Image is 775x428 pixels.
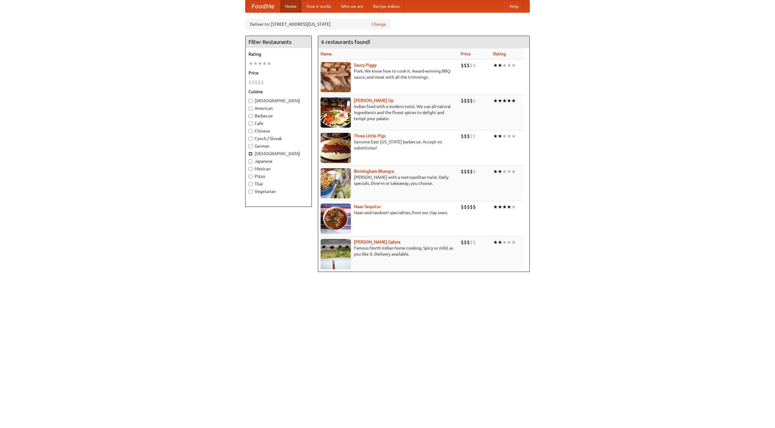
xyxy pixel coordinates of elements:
[249,114,252,118] input: Barbecue
[354,133,386,138] a: Three Little Pigs
[255,79,258,86] li: $
[321,168,351,198] img: bhangra.jpg
[464,62,467,69] li: $
[245,19,391,30] div: Deliver to: [STREET_ADDRESS][US_STATE]
[470,97,473,104] li: $
[511,168,516,175] li: ★
[246,36,312,48] h4: Filter Restaurants
[249,181,308,187] label: Thai
[321,133,351,163] img: littlepigs.jpg
[249,113,308,119] label: Barbecue
[461,204,464,210] li: $
[354,204,381,209] a: Naan Sequitur
[321,62,351,92] img: saucy.jpg
[321,239,351,269] img: currygalore.jpg
[464,97,467,104] li: $
[321,245,456,257] p: Famous North Indian home cooking. Spicy or mild, as you like it. Delivery available.
[252,79,255,86] li: $
[267,60,271,67] li: ★
[249,158,308,164] label: Japanese
[467,204,470,210] li: $
[258,79,261,86] li: $
[249,152,252,156] input: [DEMOGRAPHIC_DATA]
[249,166,308,172] label: Mexican
[470,204,473,210] li: $
[502,239,507,246] li: ★
[473,133,476,139] li: $
[473,168,476,175] li: $
[493,168,498,175] li: ★
[498,62,502,69] li: ★
[354,169,394,174] a: Birmingham Bhangra
[467,62,470,69] li: $
[511,239,516,246] li: ★
[502,62,507,69] li: ★
[493,239,498,246] li: ★
[354,240,401,244] a: [PERSON_NAME] Galore
[354,63,377,67] a: Saucy Piggy
[253,60,258,67] li: ★
[280,0,302,12] a: Home
[249,182,252,186] input: Thai
[498,133,502,139] li: ★
[249,106,252,110] input: American
[249,151,308,157] label: [DEMOGRAPHIC_DATA]
[249,120,308,126] label: Cafe
[249,143,308,149] label: German
[498,239,502,246] li: ★
[249,188,308,194] label: Vegetarian
[464,133,467,139] li: $
[507,239,511,246] li: ★
[461,97,464,104] li: $
[258,60,262,67] li: ★
[249,60,253,67] li: ★
[262,60,267,67] li: ★
[321,139,456,151] p: Genuine East [US_STATE] barbecue. Accept no substitutes!
[473,97,476,104] li: $
[502,168,507,175] li: ★
[321,204,351,234] img: naansequitur.jpg
[321,174,456,186] p: [PERSON_NAME] with a metropolitan twist. Daily specials. Dine-in or takeaway, you choose.
[261,79,264,86] li: $
[470,133,473,139] li: $
[249,128,308,134] label: Chinese
[505,0,523,12] a: Help
[464,204,467,210] li: $
[336,0,368,12] a: Who we are
[498,168,502,175] li: ★
[249,144,252,148] input: German
[511,97,516,104] li: ★
[461,51,471,56] a: Price
[498,204,502,210] li: ★
[249,137,252,141] input: Czech / Slovak
[467,239,470,246] li: $
[511,62,516,69] li: ★
[493,133,498,139] li: ★
[473,204,476,210] li: $
[493,51,506,56] a: Rating
[249,190,252,194] input: Vegetarian
[249,51,308,57] h5: Rating
[321,51,332,56] a: Name
[249,70,308,76] h5: Price
[493,62,498,69] li: ★
[502,204,507,210] li: ★
[502,133,507,139] li: ★
[354,98,394,103] b: [PERSON_NAME] Up
[249,79,252,86] li: $
[249,98,308,104] label: [DEMOGRAPHIC_DATA]
[461,62,464,69] li: $
[507,133,511,139] li: ★
[249,122,252,126] input: Cafe
[461,133,464,139] li: $
[246,0,280,12] a: FoodMe
[321,103,456,122] p: Indian food with a modern twist. We use all-natural ingredients and the finest spices to delight ...
[249,167,252,171] input: Mexican
[464,168,467,175] li: $
[249,105,308,111] label: American
[249,159,252,163] input: Japanese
